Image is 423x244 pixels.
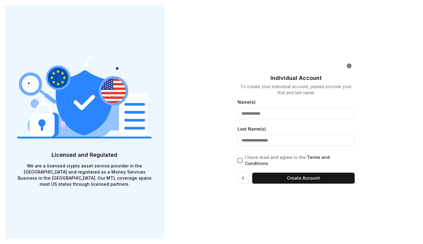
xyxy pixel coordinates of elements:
p: Individual Account [271,74,322,82]
label: Name(s) [238,99,256,105]
label: Last Name(s) [238,126,266,131]
p: Licensed and Regulated [17,151,152,159]
button: Create Account [252,173,355,184]
p: We are a licensed crypto asset service provider in the [GEOGRAPHIC_DATA] and registered as a Mone... [17,163,152,187]
p: To create your individual account, please provide your first and last name. [238,84,355,96]
p: I have read and agree to the . [245,154,355,167]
